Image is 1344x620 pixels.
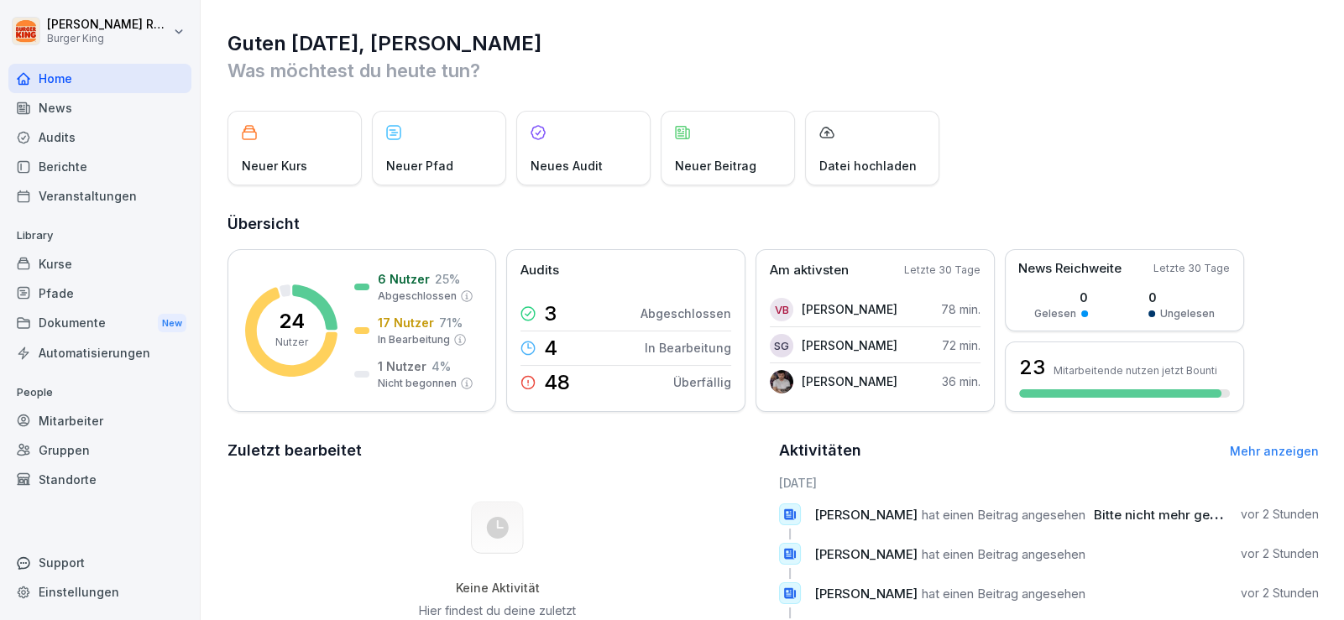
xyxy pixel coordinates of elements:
p: [PERSON_NAME] [802,336,897,354]
span: [PERSON_NAME] [814,586,918,602]
p: Nutzer [275,335,308,350]
p: [PERSON_NAME] [802,300,897,318]
a: Automatisierungen [8,338,191,367]
h2: Aktivitäten [779,439,861,462]
p: Am aktivsten [770,261,849,280]
p: Burger King [47,33,170,44]
h5: Keine Aktivität [413,581,583,596]
p: 0 [1034,289,1088,306]
div: New [158,314,186,333]
a: DokumenteNew [8,308,191,339]
span: Bitte nicht mehr gekühlt lagern. [1094,507,1285,523]
p: Neues Audit [531,157,603,175]
div: Dokumente [8,308,191,339]
h2: Zuletzt bearbeitet [227,439,767,462]
a: Audits [8,122,191,152]
p: 3 [544,304,557,324]
p: People [8,379,191,406]
span: hat einen Beitrag angesehen [922,507,1085,523]
a: Mitarbeiter [8,406,191,435]
a: Standorte [8,465,191,494]
p: 48 [544,373,570,393]
div: SG [770,334,793,357]
p: In Bearbeitung [645,339,731,357]
p: Abgeschlossen [378,289,457,304]
p: Ungelesen [1160,306,1215,321]
div: VB [770,298,793,321]
p: Abgeschlossen [641,305,731,322]
p: vor 2 Stunden [1241,506,1319,523]
div: Support [8,548,191,577]
a: Pfade [8,279,191,308]
p: 4 % [431,357,451,375]
p: News Reichweite [1018,259,1122,279]
p: 24 [279,311,305,331]
p: 6 Nutzer [378,270,430,288]
a: Gruppen [8,435,191,465]
span: [PERSON_NAME] [814,507,918,523]
p: 0 [1148,289,1215,306]
p: Gelesen [1034,306,1076,321]
a: News [8,93,191,122]
a: Berichte [8,152,191,181]
a: Kurse [8,249,191,279]
p: Audits [520,261,559,280]
a: Veranstaltungen [8,181,191,211]
h2: Übersicht [227,212,1319,236]
a: Mehr anzeigen [1230,444,1319,458]
p: 71 % [439,314,463,331]
p: 17 Nutzer [378,314,434,331]
span: [PERSON_NAME] [814,546,918,562]
p: Letzte 30 Tage [1153,261,1230,276]
h6: [DATE] [779,474,1319,492]
p: In Bearbeitung [378,332,450,347]
p: Neuer Beitrag [675,157,756,175]
h3: 23 [1019,353,1045,382]
p: Nicht begonnen [378,376,457,391]
p: 36 min. [942,373,981,390]
p: 78 min. [941,300,981,318]
p: [PERSON_NAME] [802,373,897,390]
a: Home [8,64,191,93]
p: 72 min. [942,336,981,354]
p: Neuer Pfad [386,157,453,175]
p: [PERSON_NAME] Rohrich [47,18,170,32]
p: Datei hochladen [819,157,917,175]
p: 25 % [435,270,460,288]
p: 1 Nutzer [378,357,426,375]
p: vor 2 Stunden [1241,545,1319,562]
p: Überfällig [673,373,731,391]
p: Letzte 30 Tage [904,263,981,278]
span: hat einen Beitrag angesehen [922,586,1085,602]
p: Neuer Kurs [242,157,307,175]
p: Was möchtest du heute tun? [227,57,1319,84]
a: Einstellungen [8,577,191,607]
span: hat einen Beitrag angesehen [922,546,1085,562]
p: Mitarbeitende nutzen jetzt Bounti [1054,364,1217,377]
img: tw5tnfnssutukm6nhmovzqwr.png [770,370,793,393]
p: 4 [544,338,557,358]
h1: Guten [DATE], [PERSON_NAME] [227,30,1319,57]
p: Library [8,222,191,249]
p: vor 2 Stunden [1241,585,1319,602]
